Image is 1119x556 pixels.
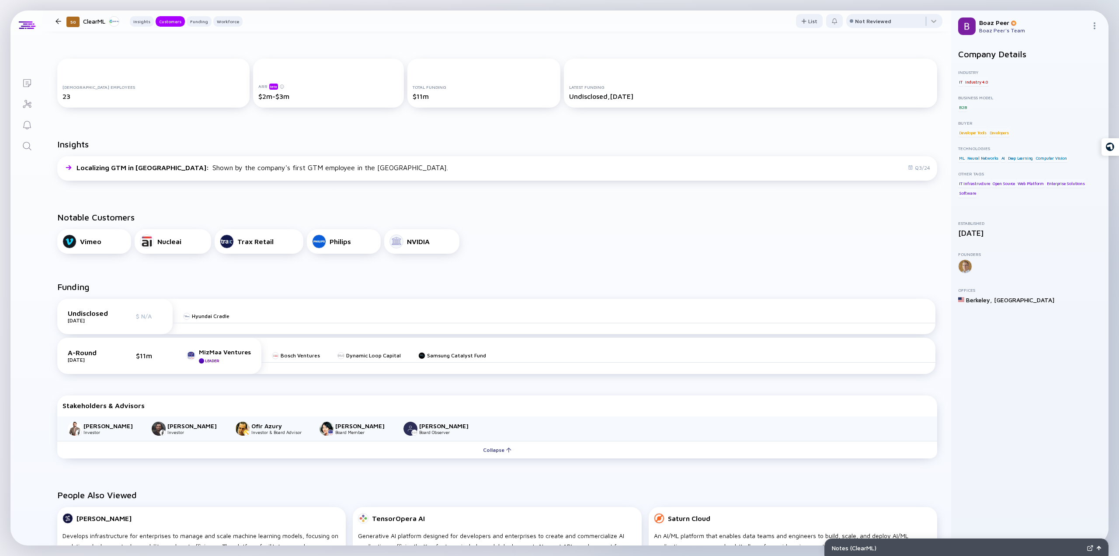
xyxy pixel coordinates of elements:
[372,514,425,522] div: TensorOpera AI
[76,514,132,522] div: [PERSON_NAME]
[958,297,964,303] img: United States Flag
[183,313,229,319] a: Hyundai Cradle
[958,179,991,188] div: IT Infrastructure
[668,514,710,522] div: Saturn Cloud
[130,17,154,26] div: Insights
[569,92,932,100] div: Undisclosed, [DATE]
[10,72,43,93] a: Lists
[958,220,1102,226] div: Established
[213,17,243,26] div: Workforce
[152,422,166,436] img: Rafael Roman Gold picture
[958,120,1102,126] div: Buyer
[135,229,211,254] a: Nucleai
[236,422,250,436] img: Ofir Azury picture
[413,92,556,100] div: $11m
[958,103,967,112] div: B2B
[68,317,111,324] div: [DATE]
[192,313,229,319] div: Hyundai Cradle
[335,430,393,435] div: Board Member
[958,252,1102,257] div: Founders
[1035,154,1068,162] div: Computer Vision
[251,430,309,435] div: Investor & Board Advisor
[346,352,401,359] div: Dynamic Loop Capital
[83,422,141,430] div: [PERSON_NAME]
[958,95,1102,100] div: Business Model
[958,17,976,35] img: Boaz Profile Picture
[76,164,448,171] div: Shown by the company's first GTM employee in the [GEOGRAPHIC_DATA].
[958,154,966,162] div: ML
[966,154,999,162] div: Neural Networks
[76,164,211,171] span: Localizing GTM in [GEOGRAPHIC_DATA] :
[958,70,1102,75] div: Industry
[419,430,477,435] div: Board Observer
[213,16,243,27] button: Workforce
[68,357,111,363] div: [DATE]
[57,282,90,292] h2: Funding
[403,422,417,436] img: Tal Keinan picture
[63,402,932,409] div: Stakeholders & Advisors
[989,128,1010,137] div: Developers
[958,146,1102,151] div: Technologies
[1091,22,1098,29] img: Menu
[83,430,141,435] div: Investor
[57,490,937,500] h2: People Also Viewed
[1046,179,1086,188] div: Enterprise Solutions
[979,27,1088,34] div: Boaz Peer's Team
[66,17,80,27] div: 50
[569,84,932,90] div: Latest Funding
[156,16,185,27] button: Customers
[855,18,891,24] div: Not Reviewed
[63,84,244,90] div: [DEMOGRAPHIC_DATA] Employees
[167,422,225,430] div: [PERSON_NAME]
[215,229,303,254] a: Trax Retail
[1087,545,1093,551] img: Expand Notes
[187,16,212,27] button: Funding
[10,135,43,156] a: Search
[419,422,477,430] div: [PERSON_NAME]
[187,348,251,364] a: MizMaa VenturesLeader
[1007,154,1034,162] div: Deep Learning
[68,309,111,317] div: Undisclosed
[1001,154,1006,162] div: AI
[1017,179,1045,188] div: Web Platform
[57,229,131,254] a: Vimeo
[281,352,320,359] div: Bosch Ventures
[337,352,401,359] a: Dynamic Loop Capital
[979,19,1088,26] div: Boaz Peer
[994,296,1054,304] div: [GEOGRAPHIC_DATA]
[958,171,1102,176] div: Other Tags
[269,84,278,90] div: beta
[320,422,334,436] img: Catherine Leung picture
[187,17,212,26] div: Funding
[156,17,185,26] div: Customers
[335,422,393,430] div: [PERSON_NAME]
[57,139,89,149] h2: Insights
[407,238,430,245] div: NVIDIA
[68,422,82,436] img: Gadi Isaev picture
[57,212,937,222] h2: Notable Customers
[796,14,823,28] button: List
[10,93,43,114] a: Investor Map
[57,441,937,458] button: Collapse
[272,352,320,359] a: Bosch Ventures
[958,287,1102,293] div: Offices
[68,349,111,357] div: A-Round
[958,228,1102,238] div: [DATE]
[251,422,309,430] div: Ofir Azury
[992,179,1016,188] div: Open Source
[205,358,219,363] div: Leader
[908,164,930,171] div: Q3/24
[427,352,486,359] div: Samsung Catalyst Fund
[832,544,1084,552] div: Notes ( ClearML )
[199,348,251,356] div: MizMaa Ventures
[136,352,162,360] div: $11m
[330,238,351,245] div: Philips
[258,83,399,90] div: ARR
[10,114,43,135] a: Reminders
[157,238,181,245] div: Nucleai
[964,77,989,86] div: Industry 4.0
[958,77,963,86] div: IT
[958,128,987,137] div: Developer Tools
[80,238,101,245] div: Vimeo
